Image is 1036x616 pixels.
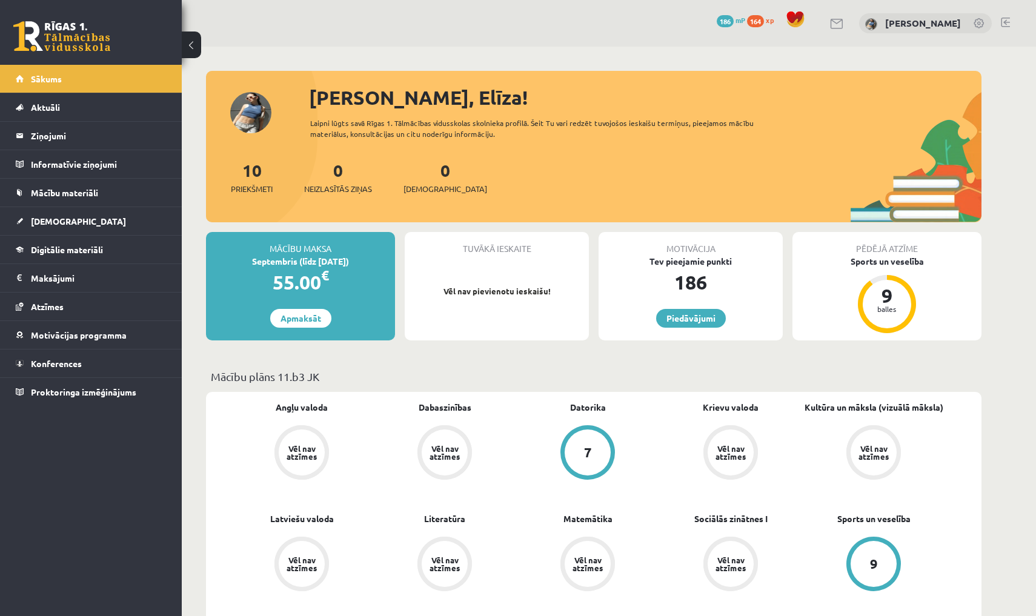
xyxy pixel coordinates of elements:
a: Rīgas 1. Tālmācības vidusskola [13,21,110,51]
a: Vēl nav atzīmes [659,537,802,594]
a: Kultūra un māksla (vizuālā māksla) [805,401,943,414]
a: Motivācijas programma [16,321,167,349]
div: Vēl nav atzīmes [714,556,748,572]
a: Proktoringa izmēģinājums [16,378,167,406]
a: Aktuāli [16,93,167,121]
span: € [321,267,329,284]
legend: Informatīvie ziņojumi [31,150,167,178]
a: Latviešu valoda [270,512,334,525]
span: Digitālie materiāli [31,244,103,255]
a: 0[DEMOGRAPHIC_DATA] [403,159,487,195]
a: Sports un veselība [837,512,911,525]
a: Matemātika [563,512,613,525]
span: Motivācijas programma [31,330,127,340]
span: Sākums [31,73,62,84]
a: 164 xp [747,15,780,25]
span: mP [735,15,745,25]
a: Sports un veselība 9 balles [792,255,981,335]
a: Vēl nav atzīmes [373,537,516,594]
div: [PERSON_NAME], Elīza! [309,83,981,112]
div: Motivācija [599,232,783,255]
div: 55.00 [206,268,395,297]
span: 186 [717,15,734,27]
div: 7 [584,446,592,459]
span: Priekšmeti [231,183,273,195]
a: Sākums [16,65,167,93]
div: Sports un veselība [792,255,981,268]
a: 0Neizlasītās ziņas [304,159,372,195]
a: Angļu valoda [276,401,328,414]
div: Pēdējā atzīme [792,232,981,255]
legend: Maksājumi [31,264,167,292]
a: Mācību materiāli [16,179,167,207]
span: Proktoringa izmēģinājums [31,386,136,397]
div: Mācību maksa [206,232,395,255]
a: Informatīvie ziņojumi [16,150,167,178]
div: Laipni lūgts savā Rīgas 1. Tālmācības vidusskolas skolnieka profilā. Šeit Tu vari redzēt tuvojošo... [310,118,775,139]
a: [PERSON_NAME] [885,17,961,29]
span: Mācību materiāli [31,187,98,198]
span: [DEMOGRAPHIC_DATA] [403,183,487,195]
a: Atzīmes [16,293,167,320]
p: Mācību plāns 11.b3 JK [211,368,977,385]
span: xp [766,15,774,25]
div: Vēl nav atzīmes [428,445,462,460]
a: Digitālie materiāli [16,236,167,263]
a: Vēl nav atzīmes [373,425,516,482]
div: 9 [870,557,878,571]
a: Vēl nav atzīmes [802,425,945,482]
span: 164 [747,15,764,27]
div: Vēl nav atzīmes [428,556,462,572]
a: Konferences [16,349,167,377]
span: Konferences [31,358,82,369]
span: Neizlasītās ziņas [304,183,372,195]
a: Krievu valoda [703,401,759,414]
div: Vēl nav atzīmes [285,556,319,572]
a: Ziņojumi [16,122,167,150]
div: 186 [599,268,783,297]
div: Vēl nav atzīmes [571,556,605,572]
div: 9 [869,286,905,305]
span: [DEMOGRAPHIC_DATA] [31,216,126,227]
a: Datorika [570,401,606,414]
a: Apmaksāt [270,309,331,328]
a: Maksājumi [16,264,167,292]
a: 186 mP [717,15,745,25]
div: Tuvākā ieskaite [405,232,589,255]
a: Dabaszinības [419,401,471,414]
a: [DEMOGRAPHIC_DATA] [16,207,167,235]
span: Atzīmes [31,301,64,312]
img: Elīza Zariņa [865,18,877,30]
p: Vēl nav pievienotu ieskaišu! [411,285,583,297]
a: 7 [516,425,659,482]
legend: Ziņojumi [31,122,167,150]
div: Vēl nav atzīmes [714,445,748,460]
a: Sociālās zinātnes I [694,512,768,525]
a: Vēl nav atzīmes [659,425,802,482]
div: Vēl nav atzīmes [285,445,319,460]
a: Vēl nav atzīmes [230,537,373,594]
div: balles [869,305,905,313]
div: Septembris (līdz [DATE]) [206,255,395,268]
a: 9 [802,537,945,594]
a: Vēl nav atzīmes [230,425,373,482]
a: Literatūra [424,512,465,525]
a: 10Priekšmeti [231,159,273,195]
div: Tev pieejamie punkti [599,255,783,268]
a: Piedāvājumi [656,309,726,328]
span: Aktuāli [31,102,60,113]
a: Vēl nav atzīmes [516,537,659,594]
div: Vēl nav atzīmes [857,445,891,460]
